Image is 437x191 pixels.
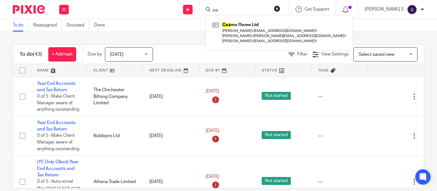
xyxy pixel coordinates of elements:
[318,93,362,100] div: ---
[318,133,362,139] div: ---
[13,19,28,32] a: To do
[318,69,329,72] span: Tags
[94,19,110,32] a: Done
[407,4,417,15] img: svg%3E
[365,6,404,12] p: [PERSON_NAME] S
[88,51,102,57] p: Due by
[37,94,79,112] span: 0 of 5 · Make Client Manager aware of anything outstanding
[212,8,270,13] input: Search
[206,129,219,133] span: [DATE]
[318,179,362,185] div: ---
[297,52,307,56] span: Filter
[110,52,123,57] span: [DATE]
[48,47,76,62] a: + Add task
[37,160,78,177] a: (YE Only Client) Year End Accounts and Tax Return
[33,52,42,57] span: (43)
[262,177,291,185] span: Not started
[321,52,349,56] span: View Settings
[305,7,329,11] span: Get Support
[87,77,143,116] td: The Chichester Biltong Company Limited
[37,134,79,151] span: 0 of 5 · Make Client Manager aware of anything outstanding
[143,77,199,116] td: [DATE]
[262,131,291,139] span: Not started
[33,19,62,32] a: Reassigned
[13,5,45,14] img: Pixie
[37,121,75,131] a: Year End Accounts and Tax Return
[20,51,42,58] h1: To do
[67,19,89,32] a: Snoozed
[274,5,280,12] button: Clear
[206,174,219,179] span: [DATE]
[87,116,143,155] td: Noblepro Ltd
[37,81,75,92] a: Year End Accounts and Tax Return
[206,89,219,94] span: [DATE]
[262,92,291,100] span: Not started
[359,52,394,57] span: Select saved view
[143,116,199,155] td: [DATE]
